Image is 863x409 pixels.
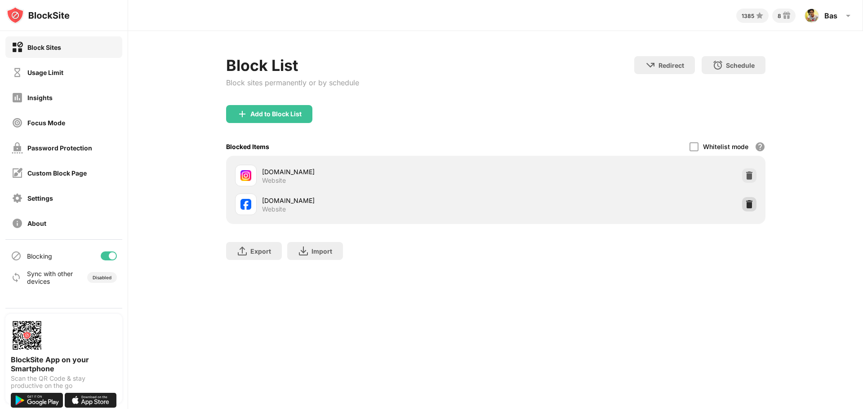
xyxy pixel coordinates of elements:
[27,252,52,260] div: Blocking
[703,143,748,150] div: Whitelist mode
[11,319,43,352] img: options-page-qr-code.png
[27,220,46,227] div: About
[742,13,754,19] div: 1385
[262,196,496,205] div: [DOMAIN_NAME]
[27,44,61,51] div: Block Sites
[12,142,23,154] img: password-protection-off.svg
[226,56,359,75] div: Block List
[12,167,23,179] img: customize-block-page-off.svg
[250,247,271,255] div: Export
[11,393,63,408] img: get-it-on-google-play.svg
[805,9,819,23] img: AFdZucpy3if7UbuFdtao5JaxcROZP5VP-4dLirKNl_k1=s96-c
[12,193,23,204] img: settings-off.svg
[226,78,359,87] div: Block sites permanently or by schedule
[11,375,117,389] div: Scan the QR Code & stay productive on the go
[658,62,684,69] div: Redirect
[262,176,286,185] div: Website
[11,355,117,373] div: BlockSite App on your Smartphone
[311,247,332,255] div: Import
[824,11,837,20] div: Bas
[6,6,70,24] img: logo-blocksite.svg
[754,10,765,21] img: points-small.svg
[240,170,251,181] img: favicons
[27,144,92,152] div: Password Protection
[726,62,755,69] div: Schedule
[11,251,22,261] img: blocking-icon.svg
[27,270,73,285] div: Sync with other devices
[262,167,496,176] div: [DOMAIN_NAME]
[27,69,63,76] div: Usage Limit
[226,143,269,150] div: Blocked Items
[12,67,23,78] img: time-usage-off.svg
[781,10,792,21] img: reward-small.svg
[12,42,23,53] img: block-on.svg
[27,169,87,177] div: Custom Block Page
[93,275,111,280] div: Disabled
[11,272,22,283] img: sync-icon.svg
[27,119,65,127] div: Focus Mode
[240,199,251,210] img: favicons
[12,117,23,128] img: focus-off.svg
[12,218,23,229] img: about-off.svg
[65,393,117,408] img: download-on-the-app-store.svg
[778,13,781,19] div: 8
[27,94,53,101] div: Insights
[27,194,53,202] div: Settings
[250,110,302,118] div: Add to Block List
[12,92,23,103] img: insights-off.svg
[262,205,286,213] div: Website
